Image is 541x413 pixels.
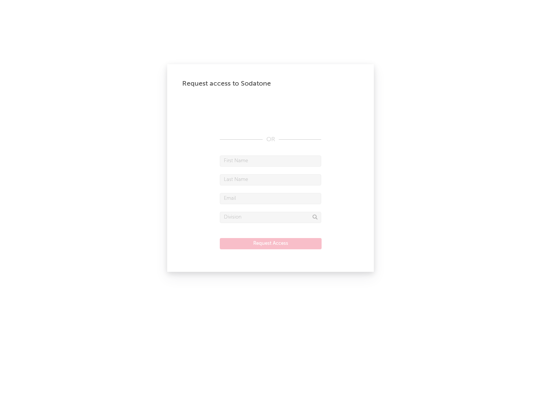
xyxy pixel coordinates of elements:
div: OR [220,135,321,144]
input: Division [220,212,321,223]
button: Request Access [220,238,322,249]
input: Email [220,193,321,204]
input: First Name [220,155,321,167]
input: Last Name [220,174,321,185]
div: Request access to Sodatone [182,79,359,88]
